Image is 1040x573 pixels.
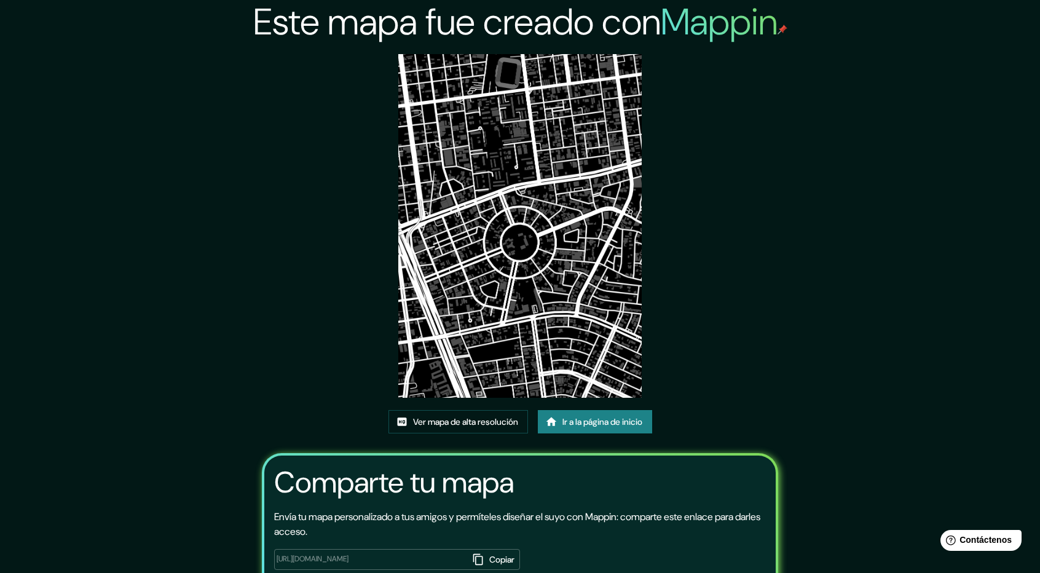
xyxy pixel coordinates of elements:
iframe: Lanzador de widgets de ayuda [931,525,1026,559]
img: pin de mapeo [778,25,787,34]
img: created-map [398,54,641,398]
font: Copiar [489,554,514,565]
font: Comparte tu mapa [274,463,514,502]
font: Envía tu mapa personalizado a tus amigos y permíteles diseñar el suyo con Mappin: comparte este e... [274,510,760,538]
a: Ir a la página de inicio [538,410,652,433]
font: Ver mapa de alta resolución [413,416,518,427]
button: Copiar [469,549,520,570]
font: Ir a la página de inicio [562,416,642,427]
a: Ver mapa de alta resolución [388,410,528,433]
